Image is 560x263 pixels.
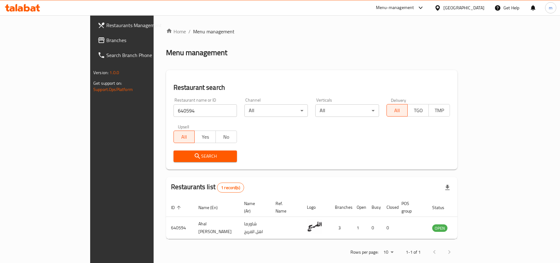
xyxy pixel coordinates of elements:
span: m [549,4,553,11]
label: Upsell [178,124,189,129]
th: Busy [367,198,382,217]
td: 1 [352,217,367,239]
a: Search Branch Phone [93,48,184,63]
a: Support.OpsPlatform [93,85,133,93]
span: Menu management [193,28,234,35]
span: All [176,132,192,141]
span: Name (Ar) [244,200,263,215]
button: TMP [428,104,450,117]
th: Branches [330,198,352,217]
td: Ahal [PERSON_NAME] [193,217,239,239]
span: Search [178,152,232,160]
span: OPEN [432,225,447,232]
span: Restaurants Management [106,22,179,29]
a: Restaurants Management [93,18,184,33]
span: 1.0.0 [109,69,119,77]
td: 0 [382,217,396,239]
img: Ahal Alfreej Shawarma [307,219,322,234]
span: TGO [410,106,426,115]
p: Rows per page: [350,248,378,256]
h2: Restaurants list [171,182,244,193]
td: 3 [330,217,352,239]
button: Search [174,151,237,162]
th: Logo [302,198,330,217]
li: / [188,28,191,35]
button: All [386,104,408,117]
td: شاورما اهل الفريج [239,217,271,239]
span: Yes [197,132,213,141]
span: Version: [93,69,109,77]
td: 0 [367,217,382,239]
h2: Restaurant search [174,83,450,92]
div: Export file [440,180,455,195]
div: Rows per page: [381,248,396,257]
span: Branches [106,36,179,44]
span: Status [432,204,452,211]
label: Delivery [391,98,406,102]
div: [GEOGRAPHIC_DATA] [443,4,484,11]
th: Closed [382,198,396,217]
span: Get support on: [93,79,122,87]
table: enhanced table [166,198,481,239]
h2: Menu management [166,48,227,58]
button: Yes [194,131,216,143]
th: Open [352,198,367,217]
span: All [389,106,405,115]
span: Name (En) [198,204,226,211]
div: All [244,104,308,117]
button: No [215,131,237,143]
span: ID [171,204,183,211]
div: Menu-management [376,4,414,12]
span: Ref. Name [275,200,294,215]
nav: breadcrumb [166,28,457,35]
span: POS group [401,200,420,215]
input: Search for restaurant name or ID.. [174,104,237,117]
a: Branches [93,33,184,48]
div: Total records count [217,183,244,193]
p: 1-1 of 1 [406,248,421,256]
span: No [218,132,234,141]
span: TMP [431,106,447,115]
span: Search Branch Phone [106,51,179,59]
div: All [315,104,379,117]
button: TGO [407,104,429,117]
button: All [174,131,195,143]
span: 1 record(s) [217,185,244,191]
